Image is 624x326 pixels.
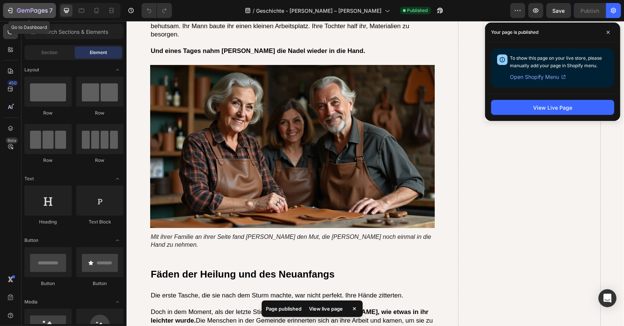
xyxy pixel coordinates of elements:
span: Toggle open [112,64,124,76]
span: Published [407,7,428,14]
p: Doch in dem Moment, als der letzte Stich gesetzt war, Die Menschen in der Gemeinde erinnerten sic... [24,287,308,312]
span: To show this page on your live store, please manually add your page in Shopify menu. [510,55,602,68]
div: Row [76,110,124,116]
span: Toggle open [112,296,124,308]
div: Undo/Redo [142,3,172,18]
button: View Live Page [491,100,614,115]
button: 7 [3,3,56,18]
span: Save [553,8,565,14]
span: Toggle open [112,234,124,246]
div: Open Intercom Messenger [598,289,616,307]
span: Toggle open [112,173,124,185]
div: View Live Page [533,104,572,112]
div: Publish [580,7,599,15]
strong: Und eines Tages nahm [PERSON_NAME] die Nadel wieder in die Hand. [24,26,239,33]
div: Text Block [76,219,124,225]
p: 7 [49,6,53,15]
input: Search Sections & Elements [24,24,124,39]
span: Open Shopify Menu [510,72,559,81]
div: 450 [7,80,18,86]
div: Heading [24,219,72,225]
span: / [253,7,255,15]
iframe: Design area [127,21,624,326]
span: Button [24,237,38,244]
div: Row [24,110,72,116]
div: Row [24,157,72,164]
div: Beta [6,137,18,143]
div: Button [76,280,124,287]
button: Save [546,3,571,18]
span: Media [24,299,38,305]
button: Publish [574,3,606,18]
div: Row [76,157,124,164]
p: Page published [266,305,302,312]
div: Button [24,280,72,287]
span: Element [90,49,107,56]
img: gempages_584529722579354378-6e59a970-7929-41a2-abef-6acc13928301.webp [24,44,309,207]
p: Mit ihrer Familie an ihrer Seite fand [PERSON_NAME] den Mut, die [PERSON_NAME] noch einmal in die... [24,212,308,228]
div: View live page [305,303,348,314]
strong: spürte [PERSON_NAME], wie etwas in ihr leichter wurde. [24,287,302,303]
p: Die erste Tasche, die sie nach dem Sturm machte, war nicht perfekt. Ihre Hände zitterten. [24,270,308,279]
p: Your page is published [491,29,538,36]
span: Section [42,49,58,56]
span: Geschichte - [PERSON_NAME] – [PERSON_NAME] [256,7,382,15]
span: Text [24,175,34,182]
span: Layout [24,66,39,73]
h2: Fäden der Heilung und des Neuanfangs [24,246,309,261]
